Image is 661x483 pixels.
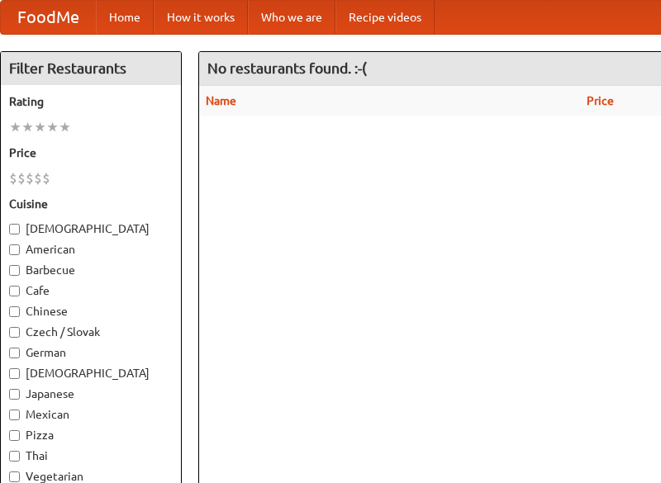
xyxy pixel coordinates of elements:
a: FoodMe [1,1,96,34]
a: Recipe videos [335,1,435,34]
h4: Filter Restaurants [1,52,181,85]
li: ★ [21,118,34,136]
label: Chinese [9,303,173,320]
input: [DEMOGRAPHIC_DATA] [9,368,20,379]
a: Name [206,94,236,107]
label: Cafe [9,282,173,299]
label: American [9,241,173,258]
li: ★ [34,118,46,136]
li: $ [34,169,42,187]
label: German [9,344,173,361]
input: Thai [9,451,20,462]
a: Home [96,1,154,34]
input: Czech / Slovak [9,327,20,338]
li: $ [9,169,17,187]
input: Pizza [9,430,20,441]
label: Pizza [9,427,173,443]
label: Barbecue [9,262,173,278]
input: [DEMOGRAPHIC_DATA] [9,224,20,234]
li: $ [26,169,34,187]
input: American [9,244,20,255]
label: Mexican [9,406,173,423]
input: Cafe [9,286,20,296]
input: Mexican [9,410,20,420]
a: Who we are [248,1,335,34]
input: Japanese [9,389,20,400]
input: Chinese [9,306,20,317]
a: Price [587,94,614,107]
li: ★ [9,118,21,136]
label: [DEMOGRAPHIC_DATA] [9,220,173,237]
h5: Price [9,144,173,161]
li: $ [42,169,50,187]
label: Japanese [9,386,173,402]
input: German [9,348,20,358]
ng-pluralize: No restaurants found. :-( [207,60,367,76]
li: $ [17,169,26,187]
label: [DEMOGRAPHIC_DATA] [9,365,173,381]
li: ★ [59,118,71,136]
input: Vegetarian [9,471,20,482]
input: Barbecue [9,265,20,276]
h5: Cuisine [9,196,173,212]
label: Czech / Slovak [9,324,173,340]
li: ★ [46,118,59,136]
a: How it works [154,1,248,34]
label: Thai [9,447,173,464]
h5: Rating [9,93,173,110]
